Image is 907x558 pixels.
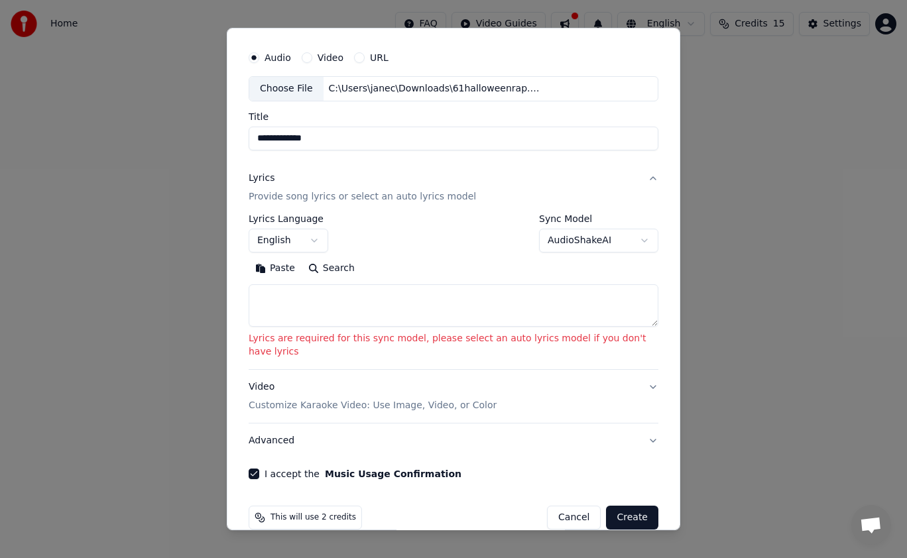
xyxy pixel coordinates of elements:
div: C:\Users\janec\Downloads\61halloweenrap.mp3 [324,82,549,95]
button: Paste [249,258,302,279]
label: Sync Model [539,214,658,223]
label: URL [370,53,389,62]
label: Title [249,112,658,121]
p: Customize Karaoke Video: Use Image, Video, or Color [249,399,497,412]
button: Create [606,506,658,530]
div: Video [249,380,497,412]
button: VideoCustomize Karaoke Video: Use Image, Video, or Color [249,370,658,423]
button: Advanced [249,423,658,458]
label: Lyrics Language [249,214,328,223]
button: Search [302,258,361,279]
button: LyricsProvide song lyrics or select an auto lyrics model [249,161,658,214]
label: I accept the [265,469,461,478]
label: Video [318,53,343,62]
div: Lyrics [249,172,274,185]
button: Cancel [547,506,601,530]
div: Choose File [249,77,324,101]
p: Lyrics are required for this sync model, please select an auto lyrics model if you don't have lyrics [249,332,658,359]
label: Audio [265,53,291,62]
span: This will use 2 credits [271,512,356,523]
p: Provide song lyrics or select an auto lyrics model [249,190,476,203]
button: I accept the [325,469,461,478]
div: LyricsProvide song lyrics or select an auto lyrics model [249,214,658,369]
